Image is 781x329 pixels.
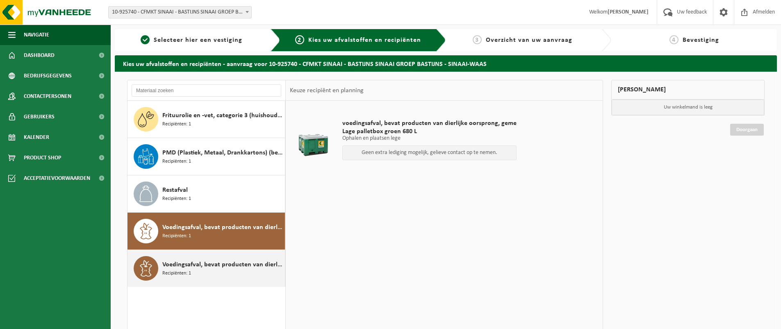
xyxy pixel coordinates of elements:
button: PMD (Plastiek, Metaal, Drankkartons) (bedrijven) Recipiënten: 1 [128,138,285,175]
span: 3 [473,35,482,44]
button: Voedingsafval, bevat producten van dierlijke oorsprong, gemengde verpakking (exclusief glas), cat... [128,213,285,250]
button: Voedingsafval, bevat producten van dierlijke oorsprong, onverpakt, categorie 3 Recipiënten: 1 [128,250,285,287]
p: Uw winkelmand is leeg [612,100,764,115]
div: Keuze recipiënt en planning [286,80,368,101]
span: Lage palletbox groen 680 L [342,127,517,136]
span: Recipiënten: 1 [162,270,191,277]
span: Selecteer hier een vestiging [154,37,242,43]
span: Recipiënten: 1 [162,195,191,203]
button: Restafval Recipiënten: 1 [128,175,285,213]
span: 2 [295,35,304,44]
a: 1Selecteer hier een vestiging [119,35,264,45]
span: Bedrijfsgegevens [24,66,72,86]
strong: [PERSON_NAME] [608,9,649,15]
span: voedingsafval, bevat producten van dierlijke oorsprong, geme [342,119,517,127]
input: Materiaal zoeken [132,84,281,97]
span: Restafval [162,185,188,195]
span: 10-925740 - CFMKT SINAAI - BASTIJNS SINAAI GROEP BASTIJNS - SINAAI-WAAS [108,6,252,18]
span: Kies uw afvalstoffen en recipiënten [308,37,421,43]
span: Kalender [24,127,49,147]
span: 10-925740 - CFMKT SINAAI - BASTIJNS SINAAI GROEP BASTIJNS - SINAAI-WAAS [109,7,251,18]
span: Bevestiging [683,37,719,43]
span: 4 [669,35,679,44]
span: Voedingsafval, bevat producten van dierlijke oorsprong, gemengde verpakking (exclusief glas), cat... [162,222,283,232]
span: Frituurolie en -vet, categorie 3 (huishoudelijk) (ongeschikt voor vergisting) [162,111,283,120]
p: Ophalen en plaatsen lege [342,136,517,141]
span: 1 [141,35,150,44]
span: Voedingsafval, bevat producten van dierlijke oorsprong, onverpakt, categorie 3 [162,260,283,270]
span: Navigatie [24,25,49,45]
span: Recipiënten: 1 [162,158,191,166]
button: Frituurolie en -vet, categorie 3 (huishoudelijk) (ongeschikt voor vergisting) Recipiënten: 1 [128,101,285,138]
span: Overzicht van uw aanvraag [486,37,572,43]
a: Doorgaan [730,124,764,136]
span: Product Shop [24,147,61,168]
span: Recipiënten: 1 [162,232,191,240]
span: Dashboard [24,45,55,66]
span: Acceptatievoorwaarden [24,168,90,188]
p: Geen extra lediging mogelijk, gelieve contact op te nemen. [347,150,512,156]
span: Contactpersonen [24,86,71,107]
div: [PERSON_NAME] [611,80,765,100]
span: PMD (Plastiek, Metaal, Drankkartons) (bedrijven) [162,148,283,158]
span: Recipiënten: 1 [162,120,191,128]
h2: Kies uw afvalstoffen en recipiënten - aanvraag voor 10-925740 - CFMKT SINAAI - BASTIJNS SINAAI GR... [115,55,777,71]
span: Gebruikers [24,107,55,127]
